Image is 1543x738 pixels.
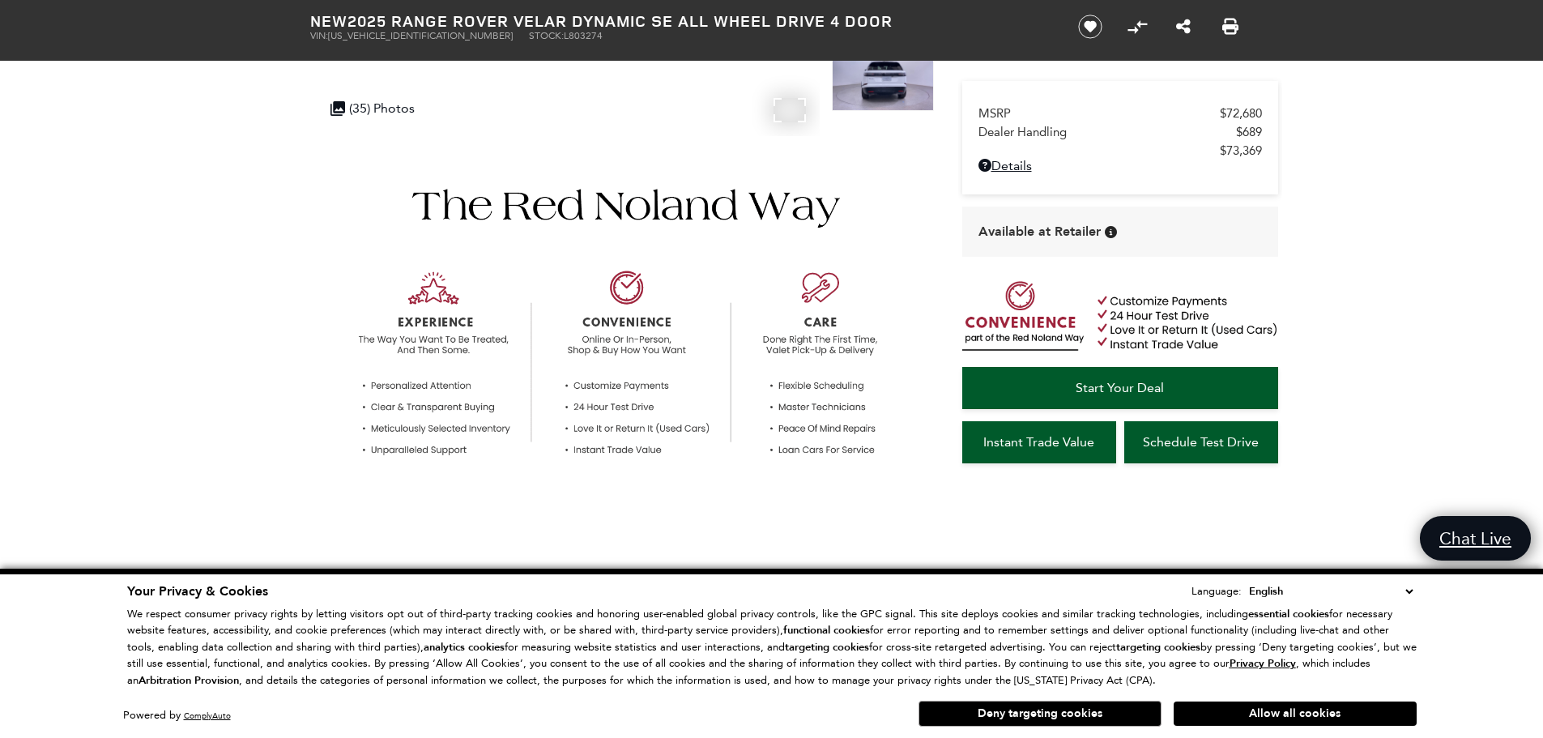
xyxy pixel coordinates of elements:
[978,106,1220,121] span: MSRP
[123,710,231,721] div: Powered by
[1230,657,1296,669] a: Privacy Policy
[1105,226,1117,238] div: Vehicle is in stock and ready for immediate delivery. Due to demand, availability is subject to c...
[1072,14,1108,40] button: Save vehicle
[328,30,513,41] span: [US_VEHICLE_IDENTIFICATION_NUMBER]
[1245,582,1417,600] select: Language Select
[978,223,1101,241] span: Available at Retailer
[1143,434,1259,450] span: Schedule Test Drive
[978,106,1262,121] a: MSRP $72,680
[962,421,1116,463] a: Instant Trade Value
[1236,125,1262,139] span: $689
[1230,656,1296,671] u: Privacy Policy
[783,623,870,638] strong: functional cookies
[1222,17,1238,36] a: Print this New 2025 Range Rover Velar Dynamic SE All Wheel Drive 4 Door
[1076,380,1164,395] span: Start Your Deal
[424,640,505,655] strong: analytics cookies
[962,471,1278,727] iframe: YouTube video player
[1116,640,1200,655] strong: targeting cookies
[978,143,1262,158] a: $73,369
[978,158,1262,173] a: Details
[310,564,934,593] h2: Basic Info
[322,92,423,124] div: (35) Photos
[310,10,347,32] strong: New
[529,30,564,41] span: Stock:
[1431,527,1520,549] span: Chat Live
[310,30,328,41] span: VIN:
[983,434,1094,450] span: Instant Trade Value
[1220,106,1262,121] span: $72,680
[184,710,231,721] a: ComplyAuto
[919,701,1162,727] button: Deny targeting cookies
[785,640,869,655] strong: targeting cookies
[1248,607,1329,621] strong: essential cookies
[1174,702,1417,726] button: Allow all cookies
[127,582,268,600] span: Your Privacy & Cookies
[962,367,1278,409] a: Start Your Deal
[832,53,934,111] img: New 2025 Fuji White LAND ROVER Dynamic SE image 7
[1420,516,1531,561] a: Chat Live
[978,125,1236,139] span: Dealer Handling
[1191,586,1242,596] div: Language:
[978,125,1262,139] a: Dealer Handling $689
[564,30,603,41] span: L803274
[127,606,1417,689] p: We respect consumer privacy rights by letting visitors opt out of third-party tracking cookies an...
[1220,143,1262,158] span: $73,369
[139,673,239,688] strong: Arbitration Provision
[1176,17,1191,36] a: Share this New 2025 Range Rover Velar Dynamic SE All Wheel Drive 4 Door
[1125,15,1149,39] button: Compare Vehicle
[1124,421,1278,463] a: Schedule Test Drive
[310,12,1051,30] h1: 2025 Range Rover Velar Dynamic SE All Wheel Drive 4 Door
